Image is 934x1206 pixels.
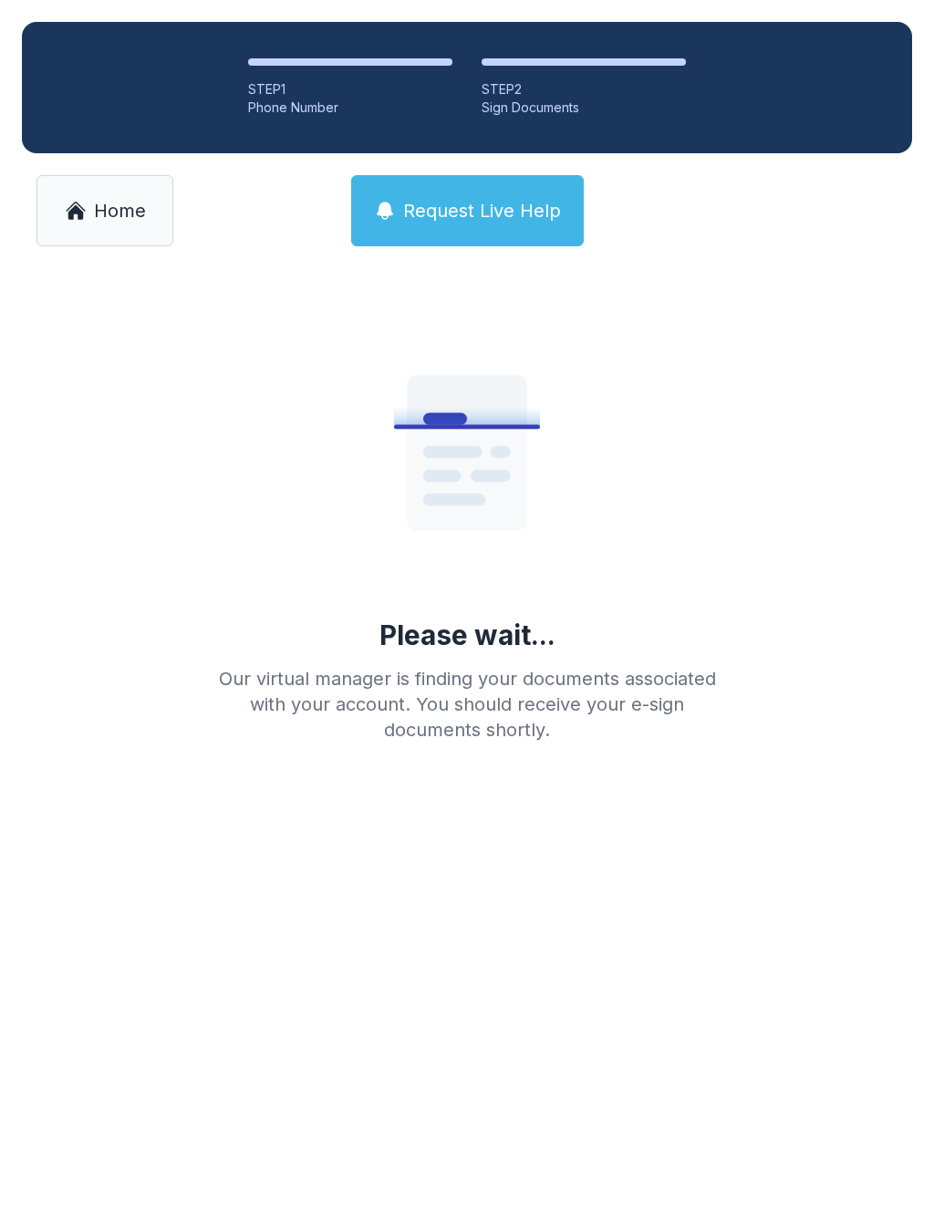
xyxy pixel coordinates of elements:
[379,619,555,651] div: Please wait...
[403,198,561,224] span: Request Live Help
[94,198,146,224] span: Home
[248,99,452,117] div: Phone Number
[204,666,730,743] div: Our virtual manager is finding your documents associated with your account. You should receive yo...
[248,80,452,99] div: STEP 1
[482,80,686,99] div: STEP 2
[482,99,686,117] div: Sign Documents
